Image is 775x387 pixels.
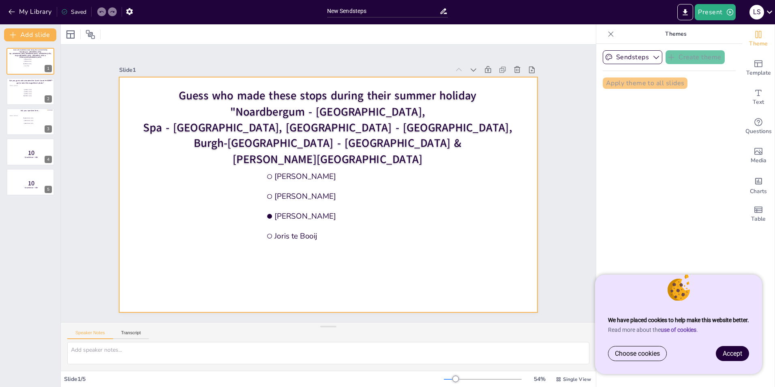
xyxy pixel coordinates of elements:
span: Theme [749,39,768,48]
button: Transcript [113,330,149,339]
strong: We have placed cookies to help make this website better. [608,317,749,323]
span: "Noardbergum - [GEOGRAPHIC_DATA], [231,104,425,119]
span: Spa - [GEOGRAPHIC_DATA], [GEOGRAPHIC_DATA] - [GEOGRAPHIC_DATA], [143,120,512,135]
span: [GEOGRAPHIC_DATA] [24,120,47,121]
div: Slide 1 [119,66,450,74]
span: Accept [723,350,742,357]
div: Add ready made slides [742,54,775,83]
span: 10 [28,149,34,158]
div: L S [749,5,764,19]
button: My Library [6,5,55,18]
span: Text [753,98,764,107]
div: 2 [45,95,52,103]
div: Add images, graphics, shapes or video [742,141,775,170]
button: Sendsteps [603,50,662,64]
span: [PERSON_NAME] [24,93,47,94]
button: Export to PowerPoint [677,4,693,20]
span: Questions [745,127,772,136]
div: Slide 1 / 5 [64,375,444,383]
span: Burgh-[GEOGRAPHIC_DATA] - [GEOGRAPHIC_DATA] & [194,135,462,151]
p: Themes [617,24,734,44]
div: 54 % [530,375,549,383]
a: Choose cookies [608,346,666,361]
span: [GEOGRAPHIC_DATA] [24,117,47,118]
div: 1 [45,65,52,72]
span: Template [746,69,771,77]
span: [PERSON_NAME] [24,89,47,90]
span: "Noardbergum - [GEOGRAPHIC_DATA], [19,51,41,53]
span: Joris te Booij [275,231,469,241]
span: Click to add text [10,115,18,116]
input: Insert title [327,5,440,17]
span: Choose cookies [615,350,660,357]
span: Charts [750,187,767,196]
button: Create theme [666,50,725,64]
div: Add charts and graphs [742,170,775,200]
div: Saved [61,8,86,16]
span: [PERSON_NAME] [275,211,469,221]
span: [PERSON_NAME] [24,63,47,64]
span: 10 [28,179,34,188]
span: [PERSON_NAME] [24,95,47,96]
div: 10Countdown - title5 [6,169,54,196]
button: Add slide [4,28,56,41]
div: 10Countdown - title4 [6,138,54,165]
button: Apply theme to all slides [603,77,687,89]
div: Get real-time input from your audience [742,112,775,141]
span: [PERSON_NAME] [24,59,47,60]
span: [PERSON_NAME] [275,172,469,182]
span: [PERSON_NAME] [275,191,469,201]
div: Add a table [742,200,775,229]
div: https://app.sendsteps.com/image/7b2877fe-6d/0ed7f19d-42e2-4ed3-b170-27cf9f5e1a61.pngClick to add ... [6,78,54,105]
span: [PERSON_NAME][GEOGRAPHIC_DATA] [233,151,422,167]
span: Table [751,215,766,224]
span: [PERSON_NAME] [24,61,47,62]
a: Accept [716,346,749,361]
button: Present [695,4,735,20]
span: [PERSON_NAME] [24,91,47,92]
div: https://app.sendsteps.com/image/7b2877fe-6d/0ed7f19d-42e2-4ed3-b170-27cf9f5e1a61.pngClick to add ... [6,108,54,135]
span: Ask your question here... [21,110,40,112]
span: [PERSON_NAME][GEOGRAPHIC_DATA] [19,56,41,58]
div: 4 [45,156,52,163]
div: Add text boxes [742,83,775,112]
span: Guess who made these stops during their summer holiday [13,49,47,51]
div: 5 [45,186,52,193]
p: Read more about the . [608,327,749,333]
button: L S [749,4,764,20]
span: Joris te Booij [24,65,47,67]
span: Position [86,30,95,39]
a: use of cookies [661,327,696,333]
div: Change the overall theme [742,24,775,54]
span: Countdown - title [25,186,38,189]
span: Burgh-[GEOGRAPHIC_DATA] - [GEOGRAPHIC_DATA] & [15,54,46,56]
div: 3 [45,125,52,133]
span: Can you guess who attended the Dutch Grand Prix and got to take this magnificent photo? [9,80,51,84]
span: [GEOGRAPHIC_DATA] [24,123,47,124]
span: Media [751,156,766,165]
button: Speaker Notes [67,330,113,339]
span: Spa - [GEOGRAPHIC_DATA], [GEOGRAPHIC_DATA] - [GEOGRAPHIC_DATA], [9,53,51,54]
div: Guess who made these stops during their summer holiday"Noardbergum - [GEOGRAPHIC_DATA],Spa - [GEO... [6,48,54,75]
span: Single View [563,376,591,383]
span: Countdown - title [25,156,38,159]
span: Guess who made these stops during their summer holiday [179,88,477,103]
div: Layout [64,28,77,41]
